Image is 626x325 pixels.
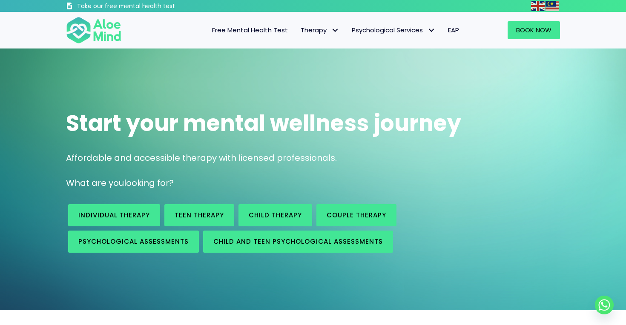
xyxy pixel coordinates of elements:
[316,204,396,226] a: Couple therapy
[66,108,461,139] span: Start your mental wellness journey
[448,26,459,34] span: EAP
[213,237,383,246] span: Child and Teen Psychological assessments
[68,204,160,226] a: Individual therapy
[212,26,288,34] span: Free Mental Health Test
[442,21,465,39] a: EAP
[206,21,294,39] a: Free Mental Health Test
[66,177,124,189] span: What are you
[531,1,545,11] img: en
[294,21,345,39] a: TherapyTherapy: submenu
[249,211,302,220] span: Child Therapy
[78,211,150,220] span: Individual therapy
[132,21,465,39] nav: Menu
[66,152,560,164] p: Affordable and accessible therapy with licensed professionals.
[124,177,174,189] span: looking for?
[175,211,224,220] span: Teen Therapy
[508,21,560,39] a: Book Now
[531,1,546,11] a: English
[345,21,442,39] a: Psychological ServicesPsychological Services: submenu
[327,211,386,220] span: Couple therapy
[77,2,221,11] h3: Take our free mental health test
[78,237,189,246] span: Psychological assessments
[595,296,614,314] a: Whatsapp
[68,231,199,253] a: Psychological assessments
[164,204,234,226] a: Teen Therapy
[425,24,437,37] span: Psychological Services: submenu
[516,26,551,34] span: Book Now
[329,24,341,37] span: Therapy: submenu
[203,231,393,253] a: Child and Teen Psychological assessments
[352,26,435,34] span: Psychological Services
[301,26,339,34] span: Therapy
[66,2,221,12] a: Take our free mental health test
[66,16,121,44] img: Aloe mind Logo
[546,1,559,11] img: ms
[238,204,312,226] a: Child Therapy
[546,1,560,11] a: Malay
